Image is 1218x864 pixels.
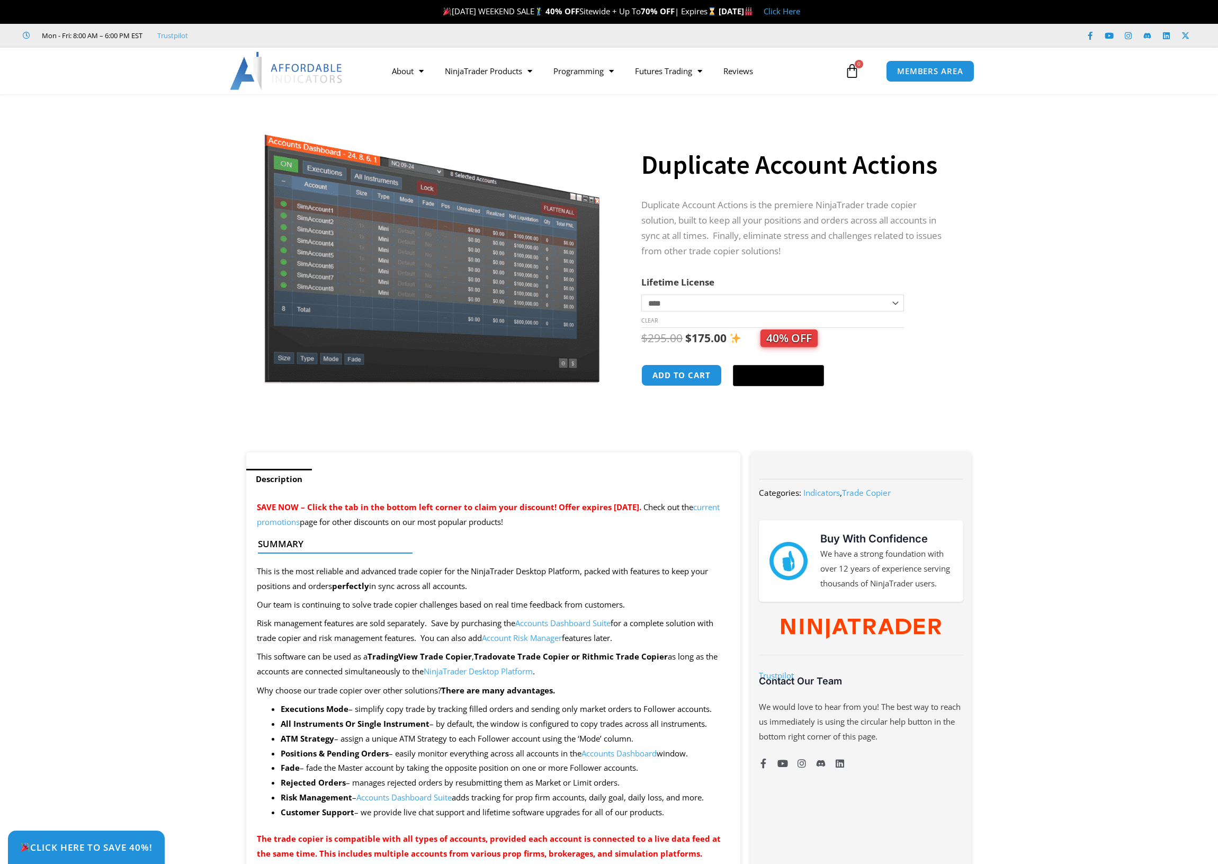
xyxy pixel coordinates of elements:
[157,29,188,42] a: Trustpilot
[781,619,941,639] img: NinjaTrader Wordmark color RGB | Affordable Indicators – NinjaTrader
[281,746,730,761] li: – easily monitor everything across all accounts in the window.
[257,502,641,512] span: SAVE NOW – Click the tab in the bottom left corner to claim your discount! Offer expires [DATE].
[713,59,764,83] a: Reviews
[257,564,730,594] p: This is the most reliable and advanced trade copier for the NinjaTrader Desktop Platform, packed ...
[381,59,434,83] a: About
[535,7,543,15] img: 🏌️‍♂️
[820,531,953,547] h3: Buy With Confidence
[281,807,354,817] strong: Customer Support
[685,331,727,345] bdi: 175.00
[281,718,429,729] strong: All Instruments Or Single Instrument
[434,59,543,83] a: NinjaTrader Products
[803,487,840,498] a: Indicators
[641,331,683,345] bdi: 295.00
[760,329,818,347] span: 40% OFF
[897,67,963,75] span: MEMBERS AREA
[515,618,611,628] a: Accounts Dashboard Suite
[641,400,951,409] iframe: PayPal Message 1
[855,60,863,68] span: 0
[641,6,675,16] strong: 70% OFF
[624,59,713,83] a: Futures Trading
[685,331,692,345] span: $
[281,748,389,759] strong: Positions & Pending Orders
[641,317,658,324] a: Clear options
[257,616,730,646] p: Risk management features are sold separately. Save by purchasing the for a complete solution with...
[281,703,348,714] strong: Executions Mode
[733,365,824,386] button: Buy with GPay
[641,146,951,183] h1: Duplicate Account Actions
[820,547,953,591] p: We have a strong foundation with over 12 years of experience serving thousands of NinjaTrader users.
[708,7,716,15] img: ⌛
[257,683,730,698] p: Why choose our trade copier over other solutions?
[246,469,312,489] a: Description
[730,333,741,344] img: ✨
[842,487,891,498] a: Trade Copier
[745,7,753,15] img: 🏭
[281,717,730,732] li: – by default, the window is configured to copy trades across all instruments.
[281,776,730,790] li: – manages rejected orders by resubmitting them as Market or Limit orders.
[381,59,842,83] nav: Menu
[258,539,720,549] h4: Summary
[368,651,472,662] strong: TradingView Trade Copier
[424,666,533,676] a: NinjaTrader Desktop Platform
[803,487,891,498] span: ,
[262,113,602,384] img: Screenshot 2024-08-26 15414455555
[641,276,714,288] label: Lifetime License
[281,761,730,776] li: – fade the Master account by taking the opposite position on one or more Follower accounts.
[759,670,794,681] a: Trustpilot
[8,831,165,864] a: 🎉Click Here to save 40%!
[441,6,719,16] span: [DATE] WEEKEND SALE Sitewide + Up To | Expires
[20,843,153,852] span: Click Here to save 40%!
[230,52,344,90] img: LogoAI | Affordable Indicators – NinjaTrader
[257,649,730,679] p: This software can be used as a , as long as the accounts are connected simultaneously to the .
[281,762,300,773] strong: Fade
[641,331,648,345] span: $
[443,7,451,15] img: 🎉
[281,702,730,717] li: – simplify copy trade by tracking filled orders and sending only market orders to Follower accounts.
[769,542,808,580] img: mark thumbs good 43913 | Affordable Indicators – NinjaTrader
[332,581,369,591] strong: perfectly
[257,500,730,530] p: Check out the page for other discounts on our most popular products!
[759,487,801,498] span: Categories:
[482,633,562,643] a: Account Risk Manager
[719,6,753,16] strong: [DATE]
[641,364,722,386] button: Add to cart
[759,675,963,687] h3: Contact Our Team
[581,748,657,759] a: Accounts Dashboard
[829,56,875,86] a: 0
[281,805,730,820] li: – we provide live chat support and lifetime software upgrades for all of our products.
[759,700,963,744] p: We would love to hear from you! The best way to reach us immediately is using the circular help b...
[474,651,668,662] strong: Tradovate Trade Copier or Rithmic Trade Copier
[764,6,800,16] a: Click Here
[39,29,142,42] span: Mon - Fri: 8:00 AM – 6:00 PM EST
[543,59,624,83] a: Programming
[441,685,555,696] strong: There are many advantages.
[281,792,352,803] b: Risk Management
[886,60,974,82] a: MEMBERS AREA
[356,792,452,803] a: Accounts Dashboard Suite
[21,843,30,852] img: 🎉
[641,198,951,259] p: Duplicate Account Actions is the premiere NinjaTrader trade copier solution, built to keep all yo...
[281,777,346,788] b: Rejected Orders
[281,733,334,744] b: ATM Strategy
[281,732,730,746] li: – assign a unique ATM Strategy to each Follower account using the ‘Mode’ column.
[281,790,730,805] li: – adds tracking for prop firm accounts, daily goal, daily loss, and more.
[257,598,730,612] p: Our team is continuing to solve trade copier challenges based on real time feedback from customers.
[545,6,579,16] strong: 40% OFF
